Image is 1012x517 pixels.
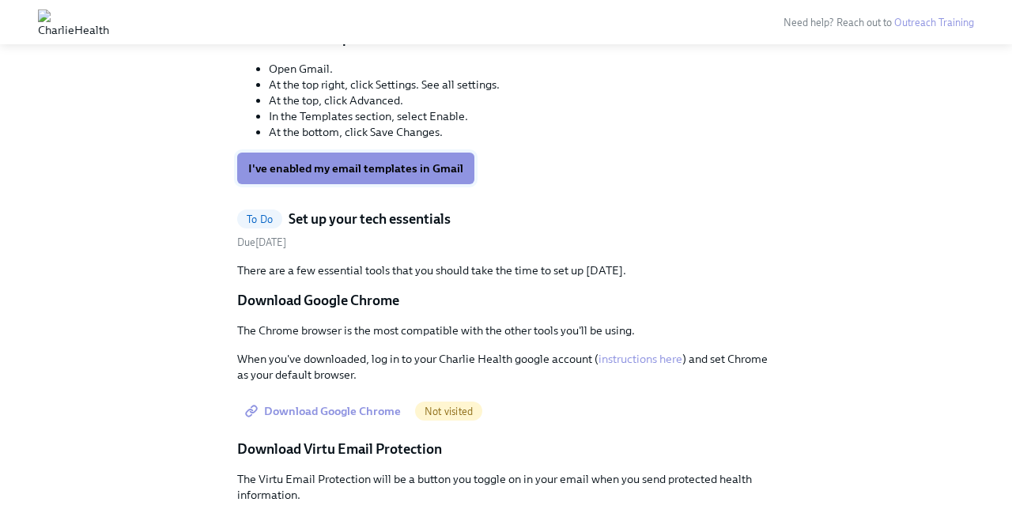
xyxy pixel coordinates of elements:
[415,406,482,417] span: Not visited
[38,9,109,35] img: CharlieHealth
[237,323,775,338] p: The Chrome browser is the most compatible with the other tools you'll be using.
[269,77,775,92] li: At the top right, click Settings. See all settings.
[269,92,775,108] li: At the top, click Advanced.
[248,403,401,419] span: Download Google Chrome
[269,61,775,77] li: Open Gmail.
[237,471,775,503] p: The Virtu Email Protection will be a button you toggle on in your email when you send protected h...
[269,108,775,124] li: In the Templates section, select Enable.
[599,352,682,366] a: instructions here
[237,213,282,225] span: To Do
[269,124,775,140] li: At the bottom, click Save Changes.
[237,153,474,184] button: I've enabled my email templates in Gmail
[237,351,775,383] p: When you've downloaded, log in to your Charlie Health google account ( ) and set Chrome as your d...
[237,291,775,310] p: Download Google Chrome
[237,262,775,278] p: There are a few essential tools that you should take the time to set up [DATE].
[237,236,286,248] span: Tuesday, September 9th 2025, 10:00 am
[237,209,775,250] a: To DoSet up your tech essentialsDue[DATE]
[237,440,775,459] p: Download Virtu Email Protection
[784,17,974,28] span: Need help? Reach out to
[289,209,451,228] h5: Set up your tech essentials
[894,17,974,28] a: Outreach Training
[237,395,412,427] a: Download Google Chrome
[248,160,463,176] span: I've enabled my email templates in Gmail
